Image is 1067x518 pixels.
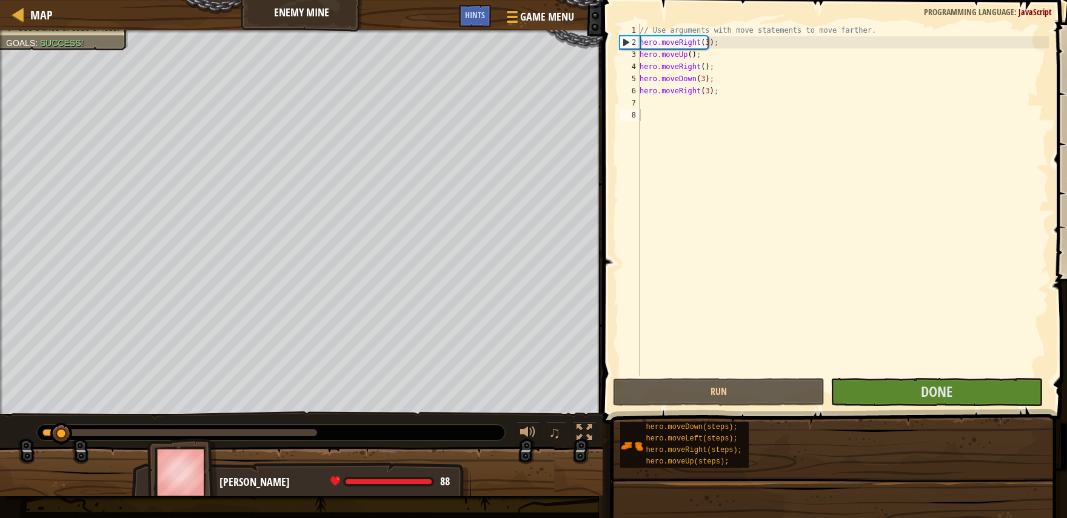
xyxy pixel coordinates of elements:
[330,476,450,487] div: health: 88 / 88
[30,7,53,23] span: Map
[546,422,567,447] button: ♫
[620,48,640,61] div: 3
[219,474,459,490] div: [PERSON_NAME]
[646,457,729,466] span: hero.moveUp(steps);
[35,38,40,48] span: :
[549,423,561,442] span: ♫
[1014,6,1018,18] span: :
[620,73,640,85] div: 5
[831,378,1043,406] button: Done
[613,378,825,406] button: Run
[921,382,952,401] span: Done
[646,446,742,454] span: hero.moveRight(steps);
[465,9,485,21] span: Hints
[6,38,35,48] span: Goals
[620,36,640,48] div: 2
[620,109,640,121] div: 8
[646,423,738,431] span: hero.moveDown(steps);
[646,434,738,443] span: hero.moveLeft(steps);
[497,5,581,33] button: Game Menu
[620,85,640,97] div: 6
[924,6,1014,18] span: Programming language
[572,422,597,447] button: Toggle fullscreen
[147,439,218,506] img: thang_avatar_frame.png
[440,474,450,489] span: 88
[620,24,640,36] div: 1
[24,7,53,23] a: Map
[520,9,574,25] span: Game Menu
[40,38,84,48] span: Success!
[620,434,643,457] img: portrait.png
[516,422,540,447] button: Adjust volume
[620,61,640,73] div: 4
[1018,6,1052,18] span: JavaScript
[620,97,640,109] div: 7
